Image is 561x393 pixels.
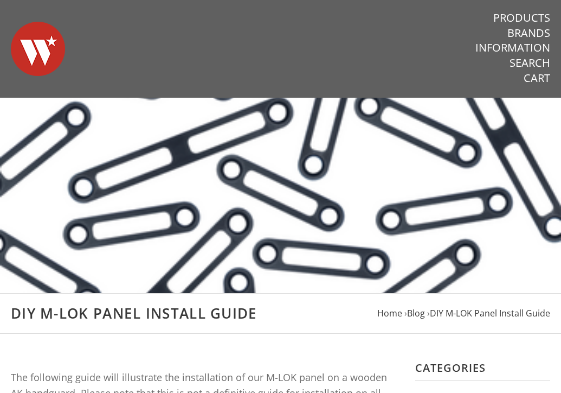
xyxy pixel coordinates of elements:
li: › [404,306,425,321]
h1: DIY M-LOK Panel Install Guide [11,305,550,322]
a: Blog [407,307,425,319]
a: Information [475,41,550,55]
li: › [427,306,550,321]
a: Search [510,56,550,70]
img: Warsaw Wood Co. [11,11,65,87]
h3: Categories [415,361,550,381]
a: DIY M-LOK Panel Install Guide [430,307,550,319]
a: Products [493,11,550,25]
a: Home [377,307,402,319]
a: Brands [507,26,550,40]
a: Cart [524,71,550,85]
